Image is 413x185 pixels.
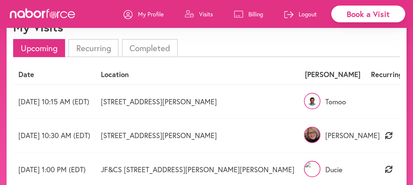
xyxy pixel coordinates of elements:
[96,65,300,84] th: Location
[124,4,164,24] a: My Profile
[13,85,96,119] td: [DATE] 10:15 AM (EDT)
[122,39,178,57] li: Completed
[304,127,320,143] img: Lgg0XKumSHCnSAumAPZt
[305,131,360,140] p: [PERSON_NAME]
[299,10,317,18] p: Logout
[96,119,300,153] td: [STREET_ADDRESS][PERSON_NAME]
[366,65,412,84] th: Recurring?
[304,161,320,177] img: HcRkt7e3SOigpmXs9hHS
[305,97,360,106] p: Tomoo
[13,39,65,57] li: Upcoming
[13,20,63,34] h1: My Visits
[13,65,96,84] th: Date
[13,119,96,153] td: [DATE] 10:30 AM (EDT)
[331,6,405,22] div: Book a Visit
[199,10,213,18] p: Visits
[234,4,263,24] a: Billing
[96,85,300,119] td: [STREET_ADDRESS][PERSON_NAME]
[284,4,317,24] a: Logout
[68,39,118,57] li: Recurring
[304,93,320,109] img: hODXzSsQRCClcUgO3jN0
[300,65,366,84] th: [PERSON_NAME]
[248,10,263,18] p: Billing
[185,4,213,24] a: Visits
[305,165,360,174] p: Ducie
[138,10,164,18] p: My Profile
